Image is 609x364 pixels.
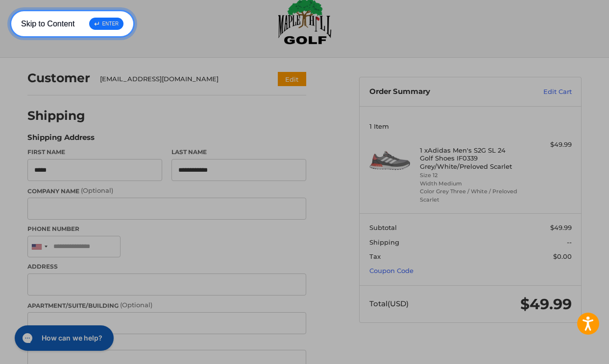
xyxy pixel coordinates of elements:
[521,140,571,150] div: $49.99
[567,238,572,246] span: --
[520,295,572,313] span: $49.99
[420,180,519,188] li: Width Medium
[369,122,572,130] h3: 1 Item
[120,301,152,309] small: (Optional)
[10,322,117,354] iframe: Gorgias live chat messenger
[27,339,306,348] label: City
[369,238,399,246] span: Shipping
[420,146,519,170] h4: 1 x Adidas Men's S2G SL 24 Golf Shoes IF0339 Grey/White/Preloved Scarlet
[507,87,572,97] a: Edit Cart
[420,187,519,204] li: Color Grey Three / White / Preloved Scarlet
[528,338,609,364] iframe: Google Customer Reviews
[100,74,259,84] div: [EMAIL_ADDRESS][DOMAIN_NAME]
[27,300,306,310] label: Apartment/Suite/Building
[81,186,113,194] small: (Optional)
[369,267,414,274] a: Coupon Code
[27,132,95,148] legend: Shipping Address
[278,72,306,86] button: Edit
[420,171,519,180] li: Size 12
[550,224,572,231] span: $49.99
[171,148,306,157] label: Last Name
[369,252,381,260] span: Tax
[28,236,50,257] div: United States: +1
[553,252,572,260] span: $0.00
[369,224,397,231] span: Subtotal
[27,148,162,157] label: First Name
[369,299,409,308] span: Total (USD)
[27,186,306,196] label: Company Name
[27,108,85,123] h2: Shipping
[27,262,306,271] label: Address
[27,225,306,233] label: Phone Number
[27,70,90,86] h2: Customer
[369,87,507,97] h3: Order Summary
